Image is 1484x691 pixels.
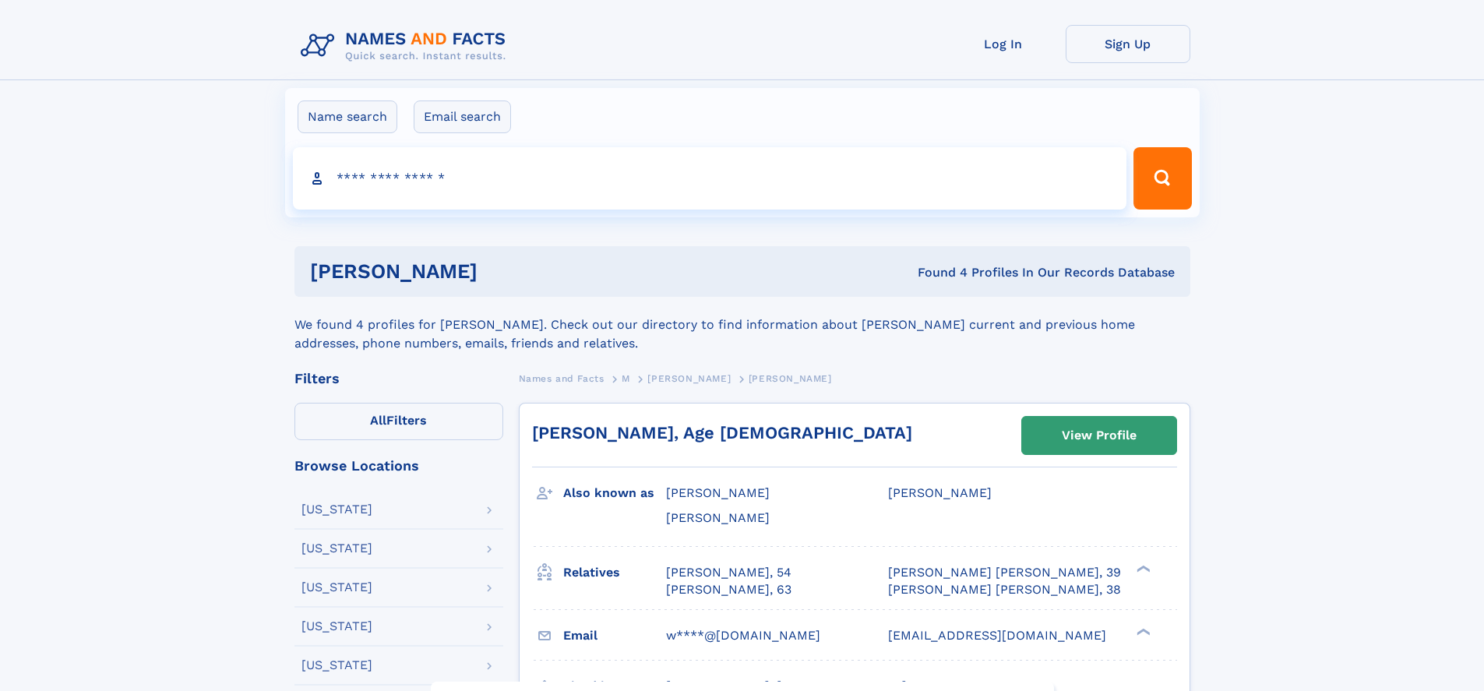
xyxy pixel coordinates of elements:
[294,297,1190,353] div: We found 4 profiles for [PERSON_NAME]. Check out our directory to find information about [PERSON_...
[301,581,372,594] div: [US_STATE]
[697,264,1175,281] div: Found 4 Profiles In Our Records Database
[888,485,992,500] span: [PERSON_NAME]
[301,503,372,516] div: [US_STATE]
[563,480,666,506] h3: Also known as
[294,25,519,67] img: Logo Names and Facts
[888,581,1121,598] a: [PERSON_NAME] [PERSON_NAME], 38
[294,459,503,473] div: Browse Locations
[301,659,372,672] div: [US_STATE]
[1022,417,1176,454] a: View Profile
[370,413,386,428] span: All
[622,368,630,388] a: M
[414,100,511,133] label: Email search
[666,485,770,500] span: [PERSON_NAME]
[647,368,731,388] a: [PERSON_NAME]
[647,373,731,384] span: [PERSON_NAME]
[563,622,666,649] h3: Email
[1066,25,1190,63] a: Sign Up
[298,100,397,133] label: Name search
[301,620,372,633] div: [US_STATE]
[941,25,1066,63] a: Log In
[1133,626,1151,636] div: ❯
[666,510,770,525] span: [PERSON_NAME]
[563,559,666,586] h3: Relatives
[532,423,912,442] a: [PERSON_NAME], Age [DEMOGRAPHIC_DATA]
[293,147,1127,210] input: search input
[1133,563,1151,573] div: ❯
[310,262,698,281] h1: [PERSON_NAME]
[888,564,1121,581] a: [PERSON_NAME] [PERSON_NAME], 39
[519,368,605,388] a: Names and Facts
[294,403,503,440] label: Filters
[622,373,630,384] span: M
[1133,147,1191,210] button: Search Button
[666,581,791,598] a: [PERSON_NAME], 63
[301,542,372,555] div: [US_STATE]
[666,564,791,581] a: [PERSON_NAME], 54
[749,373,832,384] span: [PERSON_NAME]
[294,372,503,386] div: Filters
[888,628,1106,643] span: [EMAIL_ADDRESS][DOMAIN_NAME]
[1062,418,1137,453] div: View Profile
